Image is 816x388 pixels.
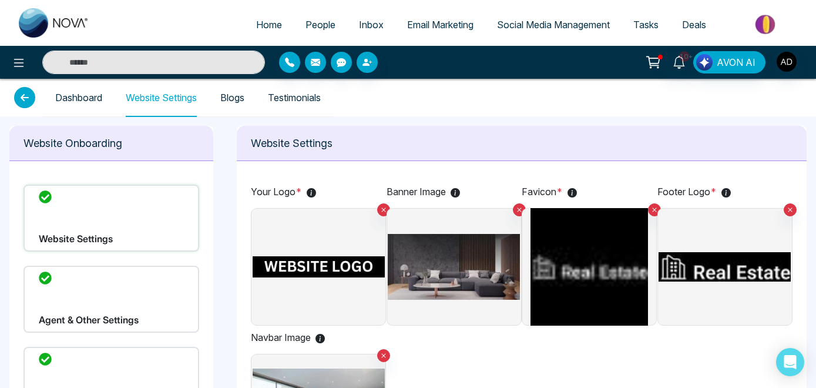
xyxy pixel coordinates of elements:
img: image holder [253,208,385,326]
div: Agent & Other Settings [23,266,199,333]
img: image holder [523,208,656,326]
button: AVON AI [693,51,765,73]
a: People [294,14,347,36]
span: Email Marketing [407,19,474,31]
img: Market-place.gif [724,11,809,38]
a: Social Media Management [485,14,622,36]
span: AVON AI [717,55,755,69]
a: 10+ [665,51,693,72]
a: Dashboard [55,93,102,103]
p: Navbar Image [251,330,386,344]
img: Nova CRM Logo [19,8,89,38]
span: Home [256,19,282,31]
div: Open Intercom Messenger [776,348,804,376]
span: Deals [682,19,706,31]
p: Website Onboarding [23,135,199,151]
a: Deals [670,14,718,36]
span: 10+ [679,51,690,62]
span: People [305,19,335,31]
a: Blogs [220,93,244,103]
p: Footer Logo [657,185,793,199]
a: Home [244,14,294,36]
p: Banner Image [387,185,522,199]
a: Website Settings [126,93,197,103]
span: Tasks [633,19,659,31]
a: Testimonials [268,93,321,103]
img: User Avatar [777,52,797,72]
p: Website Settings [251,135,793,151]
img: image holder [659,208,791,326]
span: Social Media Management [497,19,610,31]
span: Inbox [359,19,384,31]
a: Inbox [347,14,395,36]
p: Your Logo [251,185,386,199]
a: Tasks [622,14,670,36]
p: Favicon [522,185,657,199]
div: Website Settings [23,185,199,252]
img: Lead Flow [696,54,713,71]
a: Email Marketing [395,14,485,36]
img: image holder [388,208,520,326]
